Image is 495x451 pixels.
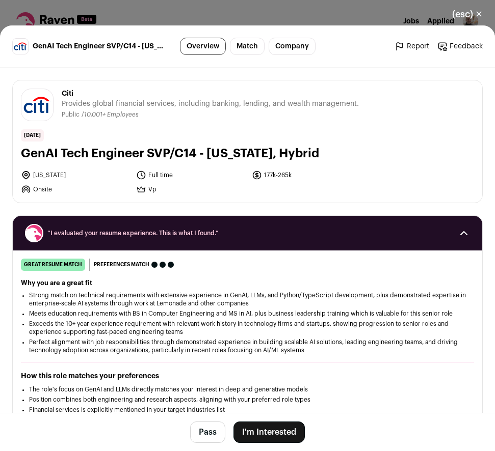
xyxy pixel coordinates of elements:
li: / [82,111,139,119]
li: Onsite [21,184,130,194]
span: [DATE] [21,129,44,142]
li: Position combines both engineering and research aspects, aligning with your preferred role types [29,396,466,404]
li: Full time [136,170,245,180]
span: GenAI Tech Engineer SVP/C14 - [US_STATE], Hybrid [33,41,164,51]
div: great resume match [21,259,85,271]
h2: How this role matches your preferences [21,371,474,381]
h2: Why you are a great fit [21,279,474,287]
li: Meets education requirements with BS in Computer Engineering and MS in AI, plus business leadersh... [29,309,466,318]
li: Public [62,111,82,119]
button: I'm Interested [233,421,305,443]
img: 1bbe4b65012d900a920ec2b1d7d26cec742997898c0d72044da33abab8b2bb12.jpg [13,42,28,51]
span: 10,001+ Employees [84,111,139,118]
li: [US_STATE] [21,170,130,180]
li: 177k-265k [252,170,361,180]
li: Financial services is explicitly mentioned in your target industries list [29,406,466,414]
span: “I evaluated your resume experience. This is what I found.” [47,229,448,237]
span: Citi [62,89,359,99]
h1: GenAI Tech Engineer SVP/C14 - [US_STATE], Hybrid [21,146,474,162]
button: Close modal [440,3,495,25]
li: Exceeds the 10+ year experience requirement with relevant work history in technology firms and st... [29,320,466,336]
a: Company [269,38,316,55]
li: Strong match on technical requirements with extensive experience in GenAI, LLMs, and Python/TypeS... [29,291,466,307]
span: Provides global financial services, including banking, lending, and wealth management. [62,99,359,109]
span: Preferences match [94,260,149,270]
a: Overview [180,38,226,55]
a: Feedback [437,41,483,51]
img: 1bbe4b65012d900a920ec2b1d7d26cec742997898c0d72044da33abab8b2bb12.jpg [21,95,53,115]
li: The role's focus on GenAI and LLMs directly matches your interest in deep and generative models [29,385,466,393]
li: Perfect alignment with job responsibilities through demonstrated experience in building scalable ... [29,338,466,354]
li: Vp [136,184,245,194]
button: Pass [190,421,225,443]
a: Match [230,38,265,55]
a: Report [395,41,429,51]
